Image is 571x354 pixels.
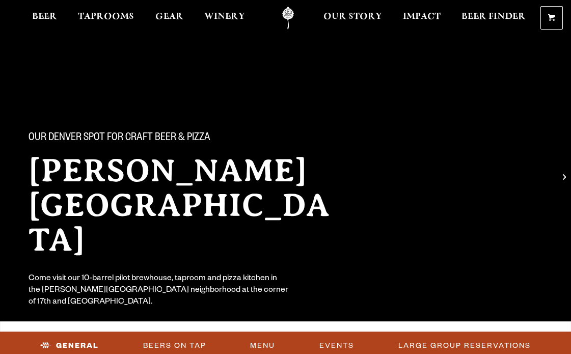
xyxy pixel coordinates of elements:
[25,7,64,30] a: Beer
[204,13,245,21] span: Winery
[71,7,141,30] a: Taprooms
[29,274,289,309] div: Come visit our 10-barrel pilot brewhouse, taproom and pizza kitchen in the [PERSON_NAME][GEOGRAPH...
[155,13,183,21] span: Gear
[461,13,526,21] span: Beer Finder
[29,132,210,145] span: Our Denver spot for craft beer & pizza
[455,7,532,30] a: Beer Finder
[269,7,307,30] a: Odell Home
[149,7,190,30] a: Gear
[198,7,252,30] a: Winery
[32,13,57,21] span: Beer
[317,7,389,30] a: Our Story
[29,153,346,257] h2: [PERSON_NAME][GEOGRAPHIC_DATA]
[403,13,441,21] span: Impact
[396,7,447,30] a: Impact
[78,13,134,21] span: Taprooms
[323,13,382,21] span: Our Story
